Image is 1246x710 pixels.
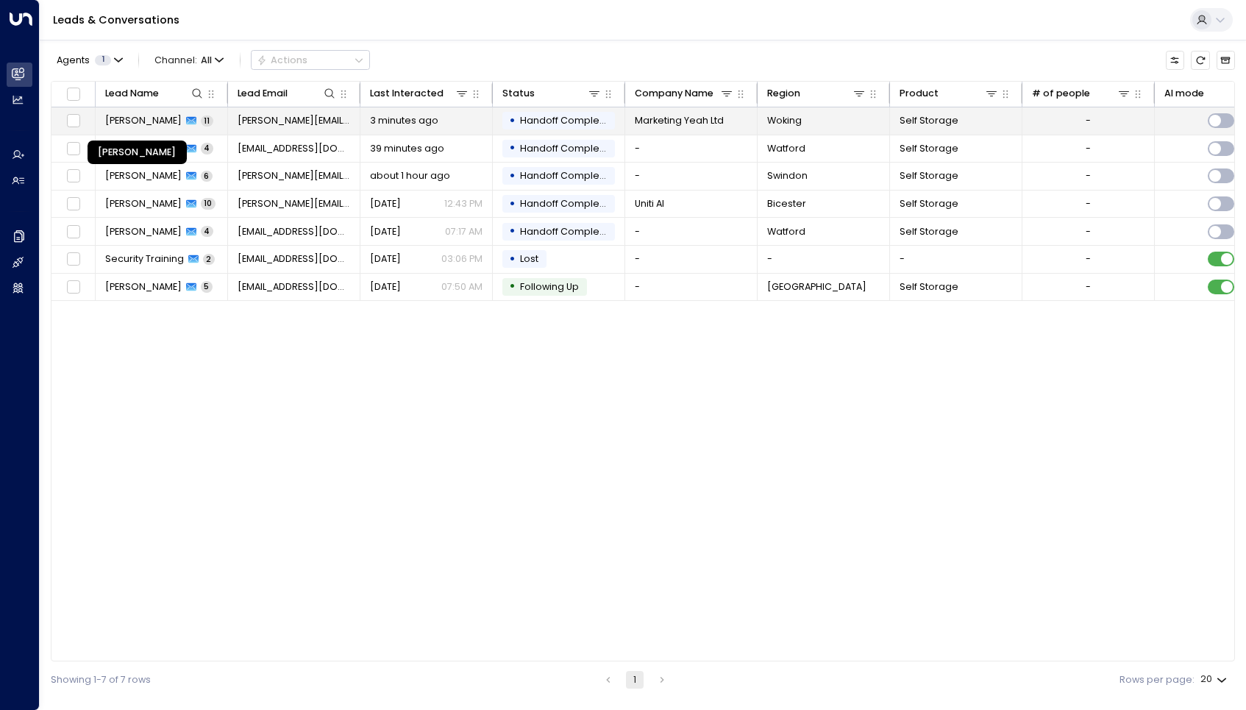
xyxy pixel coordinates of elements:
div: Region [767,85,867,102]
span: Toggle select row [65,196,82,213]
span: Self Storage [900,280,958,294]
span: Handoff Completed [520,114,616,127]
div: Last Interacted [370,85,444,102]
div: Status [502,85,602,102]
span: rayan.habbab@gmail.com [238,280,351,294]
span: Handoff Completed [520,142,616,155]
div: Last Interacted [370,85,470,102]
button: Channel:All [149,51,229,69]
button: Archived Leads [1217,51,1235,69]
span: alexdunbar1@hotmail.com [238,225,351,238]
div: - [1086,225,1091,238]
span: Sep 23, 2025 [370,280,401,294]
span: 4 [201,143,213,154]
nav: pagination navigation [599,671,672,689]
div: Company Name [635,85,735,102]
span: Self Storage [900,142,958,155]
span: Self Storage [900,225,958,238]
p: 12:43 PM [444,197,483,210]
span: charles@wyn-davies.com [238,169,351,182]
span: Marketing Yeah Ltd [635,114,724,127]
div: AI mode [1164,85,1204,102]
div: # of people [1032,85,1132,102]
div: Status [502,85,535,102]
div: • [509,110,516,132]
button: Actions [251,50,370,70]
span: Sep 27, 2025 [370,197,401,210]
span: Sep 26, 2025 [370,225,401,238]
span: Channel: [149,51,229,69]
div: # of people [1032,85,1090,102]
div: - [1086,169,1091,182]
p: 03:06 PM [441,252,483,266]
span: Agents [57,56,90,65]
label: Rows per page: [1119,673,1195,687]
span: Toggle select row [65,279,82,296]
span: 10 [201,198,216,209]
div: • [509,137,516,160]
div: [PERSON_NAME] [88,141,187,164]
span: Self Storage [900,114,958,127]
span: 3 minutes ago [370,114,438,127]
span: Charles Wyn-Davies [105,169,182,182]
span: Alex Dunbar [105,225,182,238]
td: - [890,246,1022,273]
td: - [625,163,758,190]
span: Kerric Knowles [105,197,182,210]
button: Customize [1166,51,1184,69]
span: 6 [201,171,213,182]
span: 2 [203,254,215,265]
button: Agents1 [51,51,127,69]
div: • [509,165,516,188]
span: Self Storage [900,197,958,210]
div: Company Name [635,85,713,102]
span: Toggle select row [65,113,82,129]
span: London [767,280,866,294]
p: 07:17 AM [445,225,483,238]
div: • [509,193,516,216]
td: - [625,135,758,163]
div: - [1086,280,1091,294]
span: 1 [95,55,111,65]
span: Charles Wyn-Davies [105,114,182,127]
span: Refresh [1191,51,1209,69]
span: 4 [201,226,213,237]
span: 11 [201,116,213,127]
div: - [1086,197,1091,210]
span: Sep 25, 2025 [370,252,401,266]
span: 39 minutes ago [370,142,444,155]
span: Toggle select row [65,168,82,185]
div: Showing 1-7 of 7 rows [51,673,151,687]
div: Lead Name [105,85,205,102]
span: Handoff Completed [520,169,616,182]
span: 5 [201,281,213,292]
p: 07:50 AM [441,280,483,294]
button: page 1 [626,671,644,689]
span: Watford [767,225,805,238]
span: Watford [767,142,805,155]
span: Handoff Completed [520,225,616,238]
span: Toggle select row [65,223,82,240]
div: Lead Email [238,85,338,102]
div: Product [900,85,1000,102]
div: Product [900,85,939,102]
span: Handoff Completed [520,197,616,210]
span: Rayan Habbab [105,280,182,294]
span: Kerric@getuniti.com [238,197,351,210]
div: Button group with a nested menu [251,50,370,70]
span: Self Storage [900,169,958,182]
span: Uniti AI [635,197,664,210]
div: 20 [1200,670,1230,689]
span: All [201,55,212,65]
div: • [509,220,516,243]
div: - [1086,252,1091,266]
span: cwyndavies@digiyeah.com [238,142,351,155]
div: Lead Name [105,85,159,102]
td: - [625,246,758,273]
a: Leads & Conversations [53,13,179,27]
td: - [758,246,890,273]
div: - [1086,114,1091,127]
span: Toggle select row [65,251,82,268]
div: Lead Email [238,85,288,102]
span: Swindon [767,169,808,182]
